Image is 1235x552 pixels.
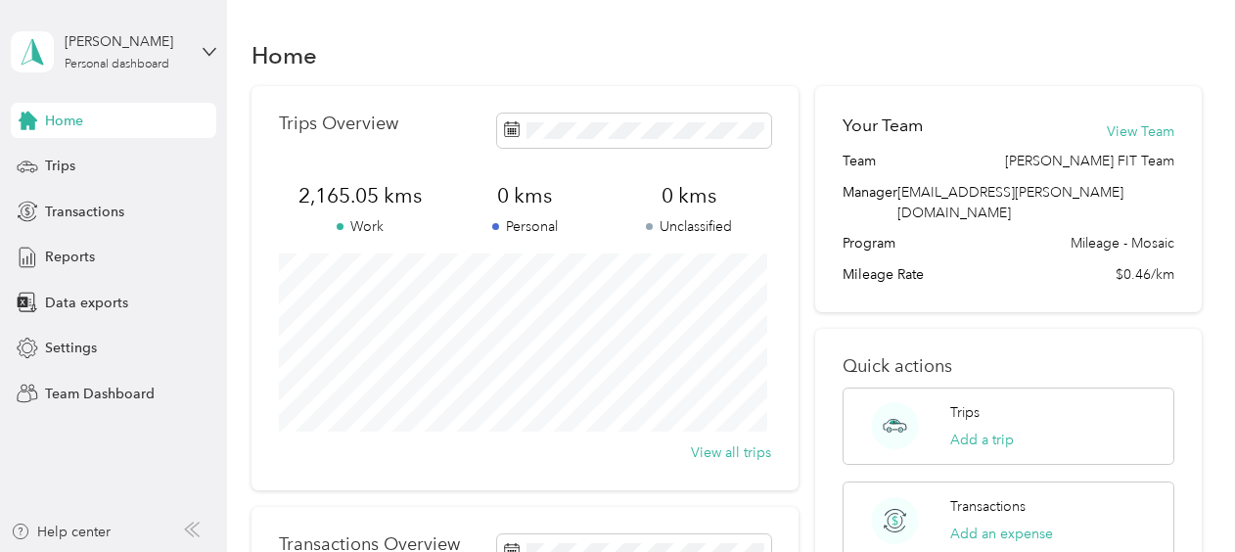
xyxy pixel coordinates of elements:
[1116,264,1174,285] span: $0.46/km
[45,338,97,358] span: Settings
[279,182,443,209] span: 2,165.05 kms
[1005,151,1174,171] span: [PERSON_NAME] FIT Team
[607,216,771,237] p: Unclassified
[950,496,1026,517] p: Transactions
[843,356,1173,377] p: Quick actions
[45,111,83,131] span: Home
[1071,233,1174,253] span: Mileage - Mosaic
[45,156,75,176] span: Trips
[11,522,111,542] button: Help center
[843,114,923,138] h2: Your Team
[950,430,1014,450] button: Add a trip
[843,264,924,285] span: Mileage Rate
[897,184,1123,221] span: [EMAIL_ADDRESS][PERSON_NAME][DOMAIN_NAME]
[45,247,95,267] span: Reports
[843,182,897,223] span: Manager
[843,151,876,171] span: Team
[442,182,607,209] span: 0 kms
[1107,121,1174,142] button: View Team
[65,31,187,52] div: [PERSON_NAME]
[607,182,771,209] span: 0 kms
[950,524,1053,544] button: Add an expense
[65,59,169,70] div: Personal dashboard
[442,216,607,237] p: Personal
[843,233,895,253] span: Program
[279,216,443,237] p: Work
[691,442,771,463] button: View all trips
[45,202,124,222] span: Transactions
[45,384,155,404] span: Team Dashboard
[45,293,128,313] span: Data exports
[950,402,980,423] p: Trips
[252,45,317,66] h1: Home
[1125,442,1235,552] iframe: Everlance-gr Chat Button Frame
[279,114,398,134] p: Trips Overview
